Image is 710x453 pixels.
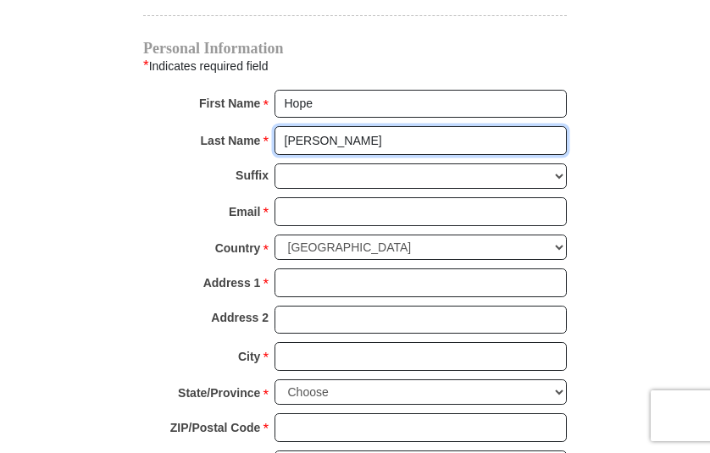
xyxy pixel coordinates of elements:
strong: City [238,345,260,368]
h4: Personal Information [143,41,567,55]
div: Indicates required field [143,55,567,77]
strong: ZIP/Postal Code [170,416,261,439]
strong: Country [215,236,261,260]
strong: Address 2 [211,306,269,329]
strong: First Name [199,91,260,115]
strong: Suffix [236,163,269,187]
strong: State/Province [178,381,260,405]
strong: Last Name [201,129,261,152]
strong: Address 1 [203,271,261,295]
strong: Email [229,200,260,224]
